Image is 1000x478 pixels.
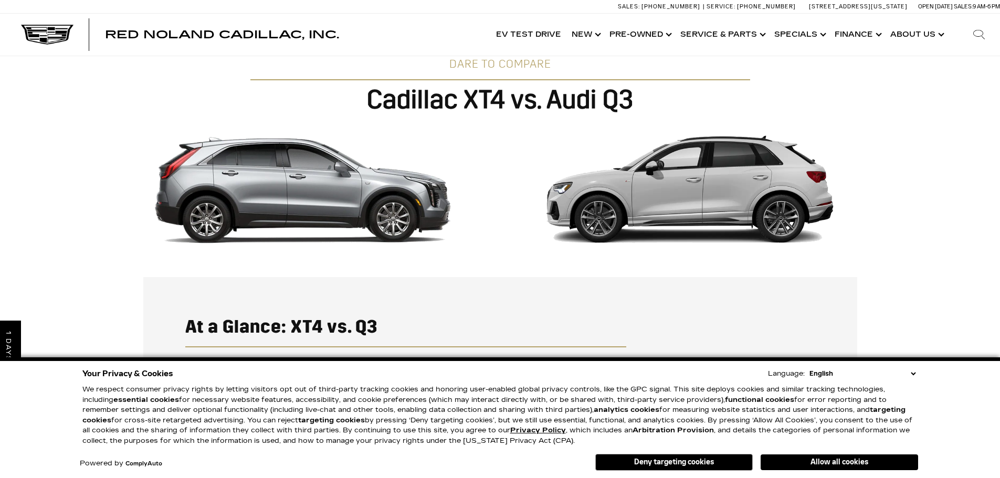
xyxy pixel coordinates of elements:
button: Deny targeting cookies [595,454,753,471]
span: [PHONE_NUMBER] [737,3,796,10]
a: Red Noland Cadillac, Inc. [105,29,339,40]
strong: essential cookies [113,396,179,404]
strong: targeting cookies [82,406,906,424]
span: Your Privacy & Cookies [82,366,173,381]
span: Sales: [954,3,973,10]
button: Allow all cookies [761,454,918,470]
a: Pre-Owned [604,14,675,56]
span: Red Noland Cadillac, Inc. [105,28,339,41]
div: Language: [768,370,805,377]
img: Cadillac Dark Logo with Cadillac White Text [21,25,73,45]
a: New [566,14,604,56]
strong: functional cookies [725,396,794,404]
span: [PHONE_NUMBER] [641,3,700,10]
div: Powered by [80,460,162,467]
a: Finance [829,14,885,56]
div: At a Glance: XT4 vs. Q3 [185,319,815,347]
div: DARE TO COMPARE [143,59,857,80]
div: Cadillac XT4 vs. Audi Q3 [143,88,857,115]
a: Privacy Policy [510,426,566,434]
strong: targeting cookies [298,416,365,424]
a: Specials [769,14,829,56]
span: Open [DATE] [918,3,953,10]
a: Service & Parts [675,14,769,56]
strong: Arbitration Provision [633,426,714,434]
p: We respect consumer privacy rights by letting visitors opt out of third-party tracking cookies an... [82,385,918,446]
a: [STREET_ADDRESS][US_STATE] [809,3,908,10]
select: Language Select [807,368,918,379]
img: Cadillac XT4 [153,130,457,249]
img: Audi Q3 [541,130,846,249]
span: Sales: [618,3,640,10]
a: ComplyAuto [125,461,162,467]
span: Service: [707,3,735,10]
a: Service: [PHONE_NUMBER] [703,4,798,9]
a: Sales: [PHONE_NUMBER] [618,4,703,9]
span: 9 AM-6 PM [973,3,1000,10]
a: About Us [885,14,948,56]
strong: analytics cookies [594,406,659,414]
a: EV Test Drive [491,14,566,56]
